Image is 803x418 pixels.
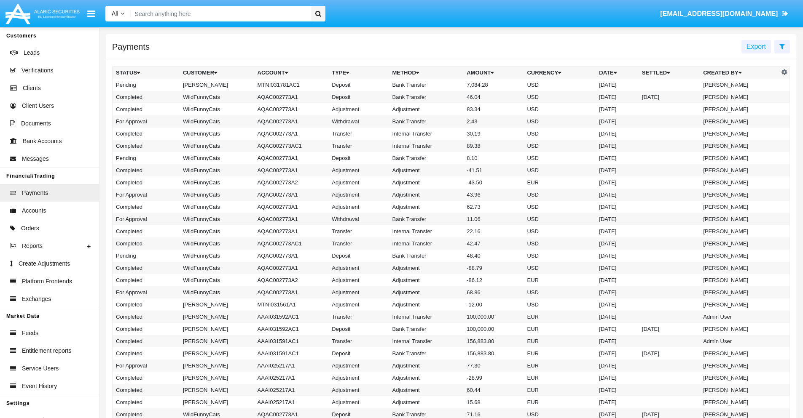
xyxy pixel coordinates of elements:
[180,311,254,323] td: [PERSON_NAME]
[596,152,639,164] td: [DATE]
[596,384,639,396] td: [DATE]
[700,347,779,359] td: [PERSON_NAME]
[596,189,639,201] td: [DATE]
[113,347,180,359] td: Completed
[463,311,524,323] td: 100,000.00
[596,347,639,359] td: [DATE]
[254,298,329,311] td: MTNI031561A1
[463,372,524,384] td: -28.99
[524,262,596,274] td: USD
[328,164,389,176] td: Adjustment
[254,164,329,176] td: AQAC002773A1
[24,48,40,57] span: Leads
[463,347,524,359] td: 156,883.80
[23,137,62,146] span: Bank Accounts
[524,250,596,262] td: USD
[180,164,254,176] td: WildFunnyCats
[254,384,329,396] td: AAAI025217A1
[463,103,524,115] td: 83.34
[596,335,639,347] td: [DATE]
[463,213,524,225] td: 11.06
[524,372,596,384] td: EUR
[328,311,389,323] td: Transfer
[700,128,779,140] td: [PERSON_NAME]
[389,335,464,347] td: Internal Transfer
[180,359,254,372] td: [PERSON_NAME]
[463,250,524,262] td: 48.40
[22,346,72,355] span: Entitlement reports
[112,10,118,17] span: All
[524,201,596,213] td: USD
[254,262,329,274] td: AQAC002773A1
[22,364,59,373] span: Service Users
[463,79,524,91] td: 7,084.28
[596,323,639,335] td: [DATE]
[254,189,329,201] td: AQAC002773A1
[254,213,329,225] td: AQAC002773A1
[180,115,254,128] td: WildFunnyCats
[22,382,57,391] span: Event History
[524,237,596,250] td: USD
[328,115,389,128] td: Withdrawal
[463,201,524,213] td: 62.73
[524,176,596,189] td: EUR
[700,311,779,323] td: Admin User
[656,2,792,26] a: [EMAIL_ADDRESS][DOMAIN_NAME]
[596,213,639,225] td: [DATE]
[463,140,524,152] td: 89.38
[463,67,524,79] th: Amount
[389,67,464,79] th: Method
[700,140,779,152] td: [PERSON_NAME]
[113,384,180,396] td: Completed
[113,262,180,274] td: Completed
[524,323,596,335] td: EUR
[596,298,639,311] td: [DATE]
[596,274,639,286] td: [DATE]
[524,128,596,140] td: USD
[254,152,329,164] td: AQAC002773A1
[113,213,180,225] td: For Approval
[254,201,329,213] td: AQAC002773A1
[328,213,389,225] td: Withdrawal
[596,176,639,189] td: [DATE]
[254,311,329,323] td: AAAI031592AC1
[389,164,464,176] td: Adjustment
[180,128,254,140] td: WildFunnyCats
[22,189,48,197] span: Payments
[389,91,464,103] td: Bank Transfer
[328,91,389,103] td: Deposit
[463,115,524,128] td: 2.43
[596,262,639,274] td: [DATE]
[113,79,180,91] td: Pending
[113,396,180,408] td: Completed
[389,347,464,359] td: Bank Transfer
[180,396,254,408] td: [PERSON_NAME]
[113,274,180,286] td: Completed
[328,274,389,286] td: Adjustment
[389,201,464,213] td: Adjustment
[254,286,329,298] td: AQAC002773A1
[596,201,639,213] td: [DATE]
[180,67,254,79] th: Customer
[389,384,464,396] td: Adjustment
[328,225,389,237] td: Transfer
[113,311,180,323] td: Completed
[389,311,464,323] td: Internal Transfer
[524,103,596,115] td: USD
[328,189,389,201] td: Adjustment
[524,213,596,225] td: USD
[113,225,180,237] td: Completed
[328,140,389,152] td: Transfer
[389,298,464,311] td: Adjustment
[254,128,329,140] td: AQAC002773A1
[524,115,596,128] td: USD
[463,384,524,396] td: 60.44
[180,384,254,396] td: [PERSON_NAME]
[21,224,39,233] span: Orders
[389,372,464,384] td: Adjustment
[463,176,524,189] td: -43.50
[180,298,254,311] td: [PERSON_NAME]
[700,396,779,408] td: [PERSON_NAME]
[180,323,254,335] td: [PERSON_NAME]
[389,79,464,91] td: Bank Transfer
